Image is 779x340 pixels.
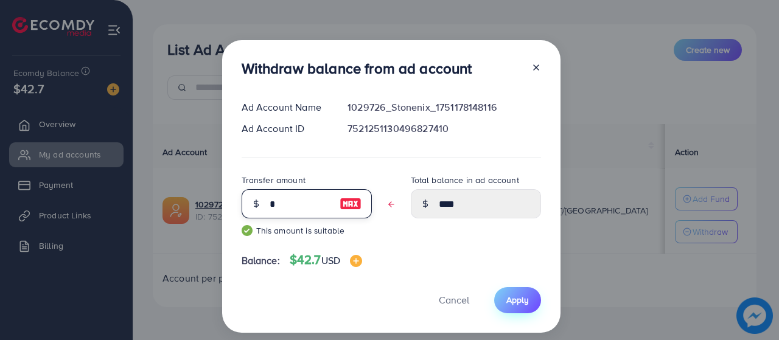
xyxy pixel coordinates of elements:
[439,293,469,307] span: Cancel
[350,255,362,267] img: image
[494,287,541,313] button: Apply
[242,174,306,186] label: Transfer amount
[338,122,550,136] div: 7521251130496827410
[338,100,550,114] div: 1029726_Stonenix_1751178148116
[242,224,372,237] small: This amount is suitable
[424,287,484,313] button: Cancel
[232,122,338,136] div: Ad Account ID
[232,100,338,114] div: Ad Account Name
[242,254,280,268] span: Balance:
[340,196,362,211] img: image
[242,60,472,77] h3: Withdraw balance from ad account
[321,254,340,267] span: USD
[242,225,253,236] img: guide
[290,252,362,268] h4: $42.7
[506,294,529,306] span: Apply
[411,174,519,186] label: Total balance in ad account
